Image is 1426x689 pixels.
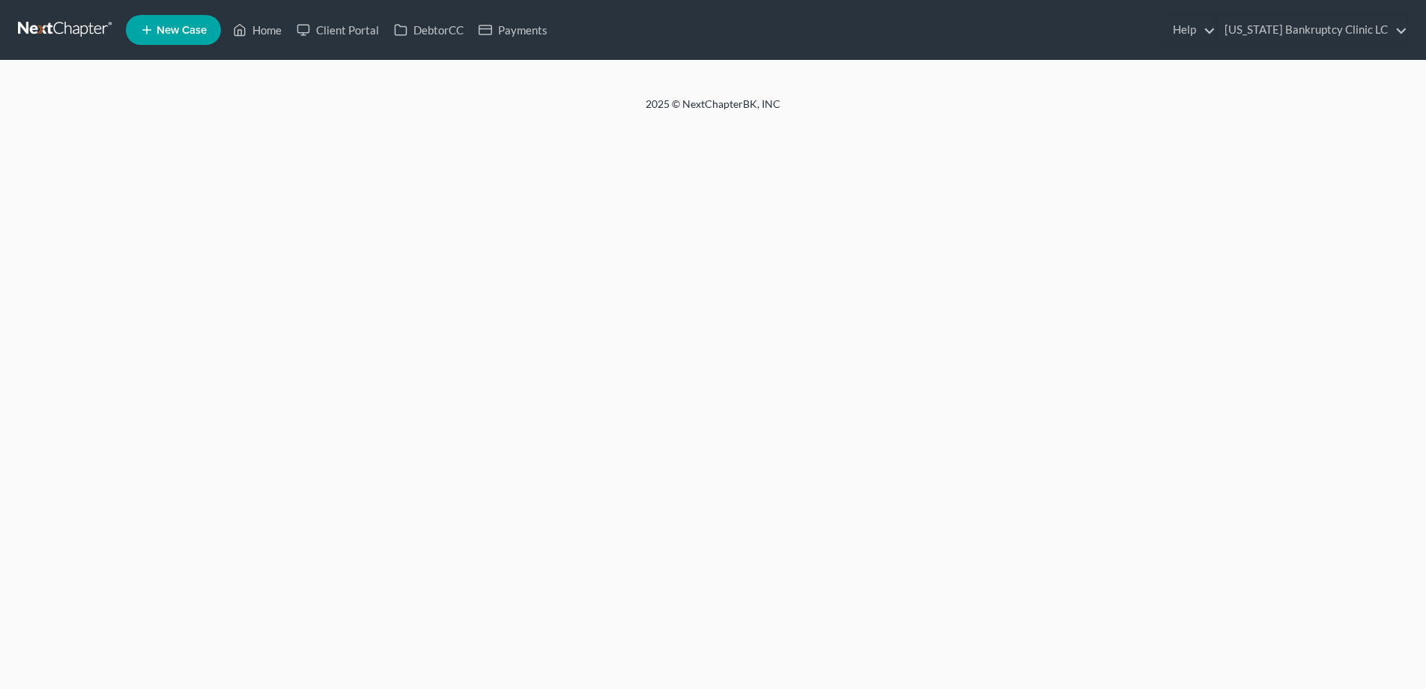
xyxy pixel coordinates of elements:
a: Payments [471,16,555,43]
a: DebtorCC [386,16,471,43]
a: Home [225,16,289,43]
new-legal-case-button: New Case [126,15,221,45]
a: Client Portal [289,16,386,43]
a: Help [1165,16,1216,43]
a: [US_STATE] Bankruptcy Clinic LC [1217,16,1407,43]
div: 2025 © NextChapterBK, INC [286,97,1140,124]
